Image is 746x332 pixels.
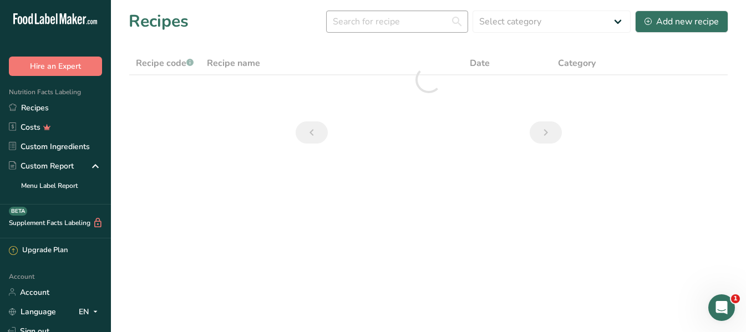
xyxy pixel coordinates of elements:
[296,121,328,144] a: Previous page
[326,11,468,33] input: Search for recipe
[9,245,68,256] div: Upgrade Plan
[9,160,74,172] div: Custom Report
[635,11,728,33] button: Add new recipe
[79,305,102,318] div: EN
[9,57,102,76] button: Hire an Expert
[129,9,189,34] h1: Recipes
[644,15,719,28] div: Add new recipe
[9,207,27,216] div: BETA
[9,302,56,321] a: Language
[731,294,740,303] span: 1
[530,121,562,144] a: Next page
[708,294,735,321] iframe: Intercom live chat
